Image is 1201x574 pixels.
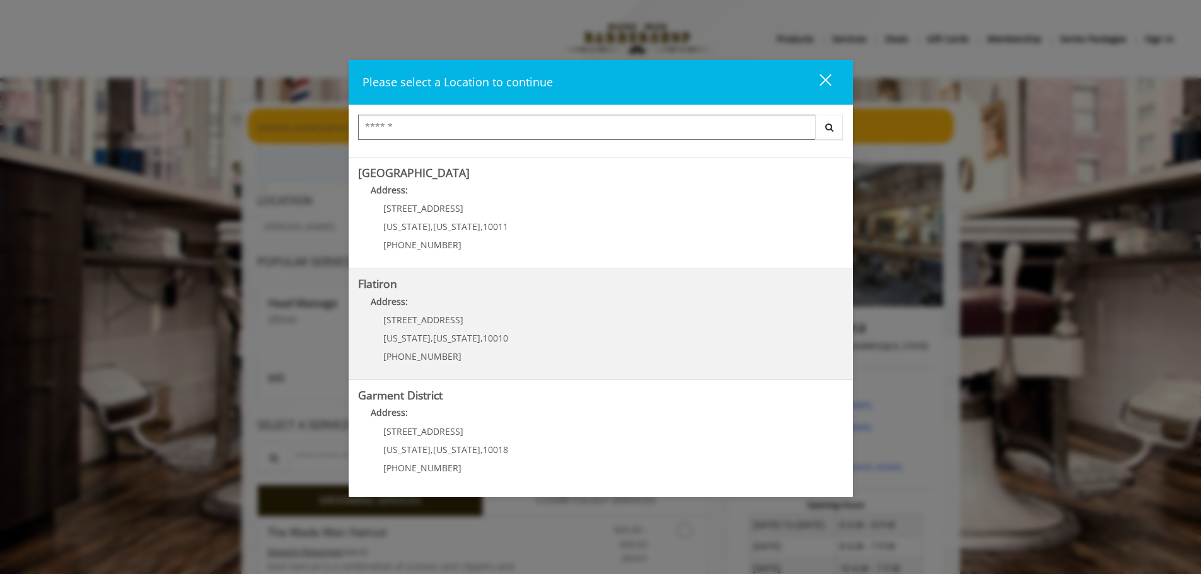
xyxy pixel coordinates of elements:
span: [STREET_ADDRESS] [383,314,463,326]
span: [US_STATE] [433,444,480,456]
b: Address: [371,184,408,196]
span: Please select a Location to continue [363,74,553,89]
span: [PHONE_NUMBER] [383,239,461,251]
span: [US_STATE] [433,221,480,232]
b: Address: [371,406,408,418]
div: close dialog [805,73,830,92]
span: [STREET_ADDRESS] [383,425,463,437]
span: [STREET_ADDRESS] [383,202,463,214]
b: Address: [371,296,408,307]
span: , [431,332,433,344]
span: [US_STATE] [433,332,480,344]
span: , [480,221,483,232]
b: [GEOGRAPHIC_DATA] [358,165,470,180]
span: [US_STATE] [383,332,431,344]
span: 10011 [483,221,508,232]
div: Center Select [358,115,844,146]
b: Garment District [358,387,443,403]
span: , [431,221,433,232]
span: , [431,444,433,456]
span: [US_STATE] [383,444,431,456]
span: , [480,444,483,456]
button: close dialog [796,69,839,95]
span: [PHONE_NUMBER] [383,462,461,474]
i: Search button [822,123,837,132]
span: [US_STATE] [383,221,431,232]
span: 10010 [483,332,508,344]
span: [PHONE_NUMBER] [383,350,461,362]
input: Search Center [358,115,816,140]
span: , [480,332,483,344]
span: 10018 [483,444,508,456]
b: Flatiron [358,276,397,291]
